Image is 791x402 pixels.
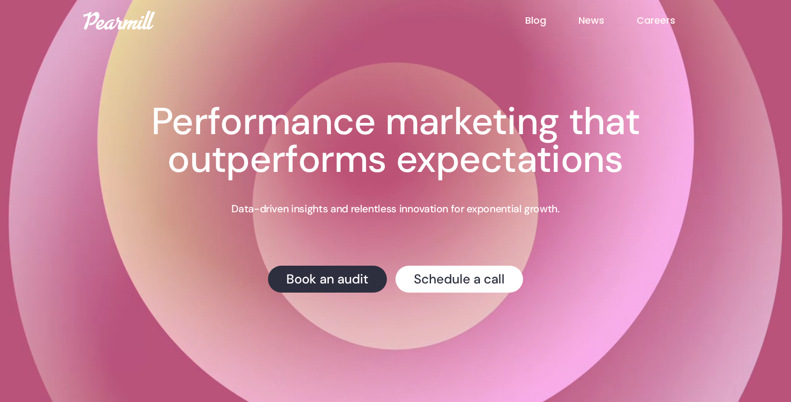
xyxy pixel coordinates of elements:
h1: Performance marketing that outperforms expectations [94,103,697,178]
a: Schedule a call [395,266,523,293]
a: Blog [525,13,578,27]
p: Data-driven insights and relentless innovation for exponential growth. [231,202,559,216]
img: Pearmill logo [83,11,155,30]
a: Careers [637,13,708,27]
a: News [578,13,637,27]
a: Book an audit [268,266,387,293]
